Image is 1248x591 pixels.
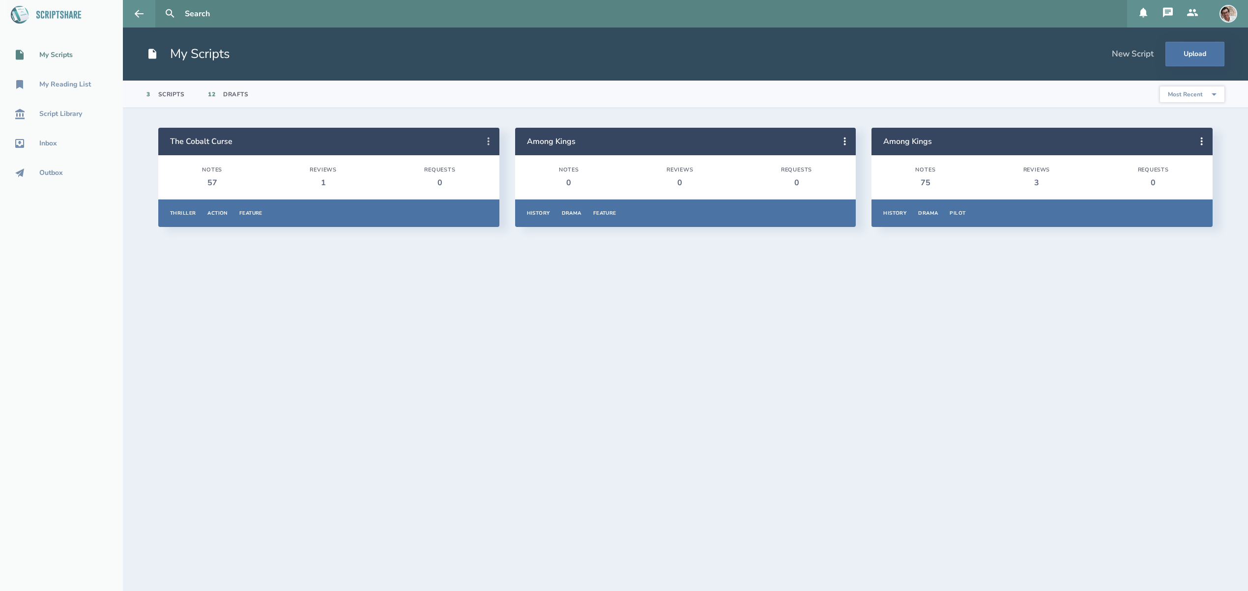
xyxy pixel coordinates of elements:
[1023,167,1050,173] div: Reviews
[170,136,232,147] a: The Cobalt Curse
[527,210,550,217] div: History
[781,177,812,188] div: 0
[223,90,248,98] div: Drafts
[527,136,576,147] a: Among Kings
[1165,42,1224,66] button: Upload
[146,45,230,63] h1: My Scripts
[202,167,222,173] div: Notes
[39,110,82,118] div: Script Library
[310,177,337,188] div: 1
[310,167,337,173] div: Reviews
[1219,5,1237,23] img: user_1714333753-crop.jpg
[915,177,935,188] div: 75
[950,210,965,217] div: Pilot
[559,177,579,188] div: 0
[158,90,185,98] div: Scripts
[1112,49,1154,59] div: New Script
[667,167,694,173] div: Reviews
[918,210,938,217] div: Drama
[883,210,906,217] div: History
[170,210,196,217] div: Thriller
[39,51,73,59] div: My Scripts
[39,140,57,147] div: Inbox
[239,210,262,217] div: Feature
[202,177,222,188] div: 57
[667,177,694,188] div: 0
[781,167,812,173] div: Requests
[559,167,579,173] div: Notes
[1023,177,1050,188] div: 3
[1138,177,1169,188] div: 0
[208,90,215,98] div: 12
[146,90,150,98] div: 3
[424,167,455,173] div: Requests
[883,136,932,147] a: Among Kings
[1138,167,1169,173] div: Requests
[207,210,228,217] div: Action
[39,81,91,88] div: My Reading List
[915,167,935,173] div: Notes
[39,169,63,177] div: Outbox
[562,210,581,217] div: Drama
[424,177,455,188] div: 0
[593,210,616,217] div: Feature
